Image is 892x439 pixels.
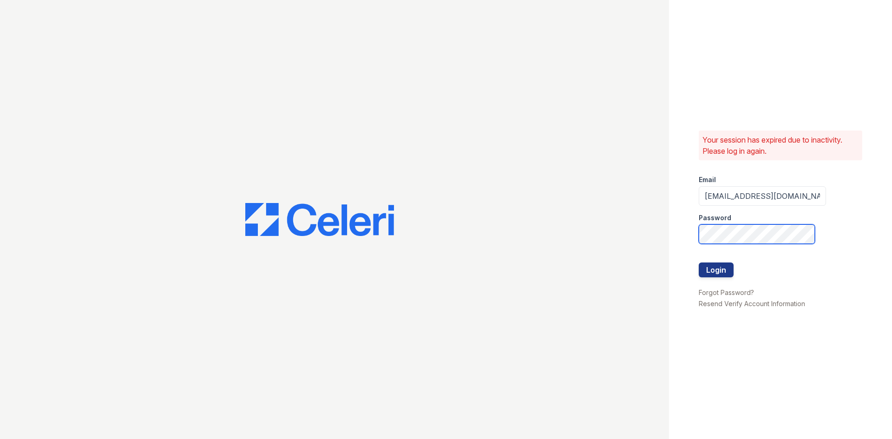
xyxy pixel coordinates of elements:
[245,203,394,236] img: CE_Logo_Blue-a8612792a0a2168367f1c8372b55b34899dd931a85d93a1a3d3e32e68fde9ad4.png
[699,175,716,184] label: Email
[699,300,805,308] a: Resend Verify Account Information
[699,262,734,277] button: Login
[699,288,754,296] a: Forgot Password?
[699,213,731,223] label: Password
[702,134,859,157] p: Your session has expired due to inactivity. Please log in again.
